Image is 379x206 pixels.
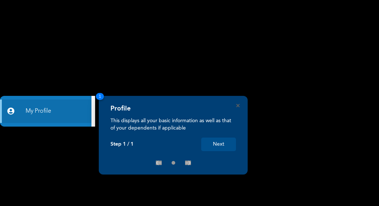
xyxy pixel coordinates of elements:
button: Next [201,138,236,151]
p: Step 1 / 1 [110,141,134,147]
span: 1 [96,93,104,100]
button: Close [236,104,240,107]
h4: Profile [110,105,131,113]
p: This displays all your basic information as well as that of your dependents if applicable [110,117,236,132]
